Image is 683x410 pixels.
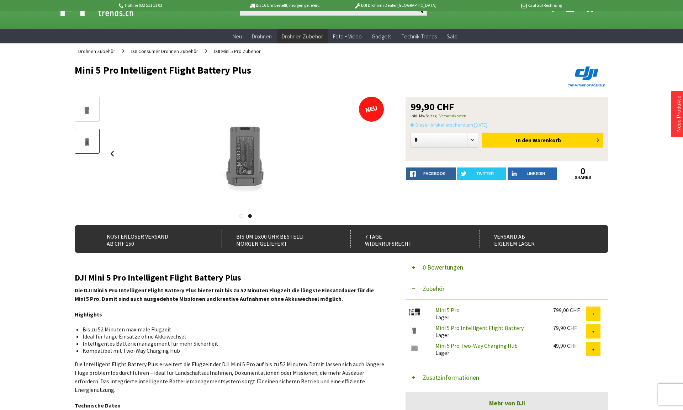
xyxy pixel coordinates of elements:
p: Kauf auf Rechnung [451,1,562,10]
span: Neu [233,33,242,40]
button: In den Warenkorb [482,133,603,148]
span: Drohnen [252,33,272,40]
span: Gadgets [372,33,391,40]
p: DJI Drohnen Dealer [GEOGRAPHIC_DATA] [340,1,451,10]
span: LinkedIn [526,171,545,176]
a: Gadgets [367,29,396,44]
div: Kostenloser Versand ab CHF 150 [92,230,206,248]
img: Mini 5 Pro [406,307,423,318]
img: Vorschau: Mini 5 Pro Intelligent Flight Battery Plus [77,103,97,117]
div: 799,00 CHF [553,307,586,314]
a: Drohnen Zubehör [75,43,119,59]
span: Drohnen Zubehör [282,33,323,40]
p: Hotline 032 511 11 03 [117,1,228,10]
span: Sale [447,33,457,40]
a: zzgl. Versandkosten [430,113,466,118]
span: 99,90 CHF [411,102,454,112]
a: Drohnen Zubehör [277,29,328,44]
a: Neue Produkte [675,96,682,132]
a: facebook [406,167,456,180]
strong: Technische Daten [75,402,121,409]
p: Bis 16 Uhr bestellt, morgen geliefert. [228,1,339,10]
span: facebook [423,171,445,176]
button: 0 Bewertungen [406,257,608,278]
a: Mini 5 Pro Two-Way Charging Hub [435,342,518,349]
div: Bis um 16:00 Uhr bestellt Morgen geliefert [222,230,335,248]
p: inkl. MwSt. [411,112,603,120]
span: DJI Consumer Drohnen Zubehör [131,48,198,54]
a: DJI Consumer Drohnen Zubehör [128,43,202,59]
div: 79,90 CHF [553,324,586,331]
h2: DJI Mini 5 Pro Intelligent Flight Battery Plus [75,273,384,282]
div: Lager [430,324,547,339]
img: Mini 5 Pro Intelligent Flight Battery [406,324,423,336]
img: DJI [566,65,608,88]
a: Technik-Trends [396,29,442,44]
a: shares [558,175,608,180]
span: Drohnen Zubehör [78,48,115,54]
div: 7 Tage Widerrufsrecht [350,230,464,248]
li: Bis zu 52 Minuten maximale Flugzeit [83,326,378,333]
a: twitter [457,167,507,180]
span: Dieser Artikel erscheint am [DATE] [411,121,487,129]
a: DJI Mini 5 Pro Zubehör [211,43,264,59]
a: Sale [442,29,462,44]
a: Foto + Video [328,29,367,44]
span: twitter [476,171,494,176]
a: Drohnen [247,29,277,44]
div: Lager [430,307,547,321]
span: Technik-Trends [401,33,437,40]
p: Die Intelligent Flight Battery Plus erweitert die Flugzeit der DJI Mini 5 Pro auf bis zu 52 Minut... [75,360,384,394]
div: 49,90 CHF [553,342,586,349]
a: Mini 5 Pro Intelligent Flight Battery [435,324,524,331]
button: Zusatzinformationen [406,367,608,388]
li: Intelligentes Batteriemanagement für mehr Sicherheit [83,340,378,347]
a: 0 [558,167,608,175]
li: Kompatibel mit Two-Way Charging Hub [83,347,378,354]
a: Mini 5 Pro [435,307,460,314]
a: Neu [228,29,247,44]
span: Foto + Video [333,33,362,40]
span: Warenkorb [533,137,561,144]
div: Versand ab eigenem Lager [480,230,593,248]
strong: Die DJI Mini 5 Pro Intelligent Flight Battery Plus bietet mit bis zu 52 Minuten Flugzeit die läng... [75,287,374,302]
div: Lager [430,342,547,356]
strong: Highlights [75,311,102,318]
li: Ideal für lange Einsätze ohne Akkuwechsel [83,333,378,340]
img: Mini 5 Pro Two-Way Charging Hub [406,342,423,354]
button: Zubehör [406,278,608,299]
span: In den [516,137,531,144]
span: DJI Mini 5 Pro Zubehör [214,48,261,54]
a: LinkedIn [508,167,557,180]
h1: Mini 5 Pro Intelligent Flight Battery Plus [75,65,502,75]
